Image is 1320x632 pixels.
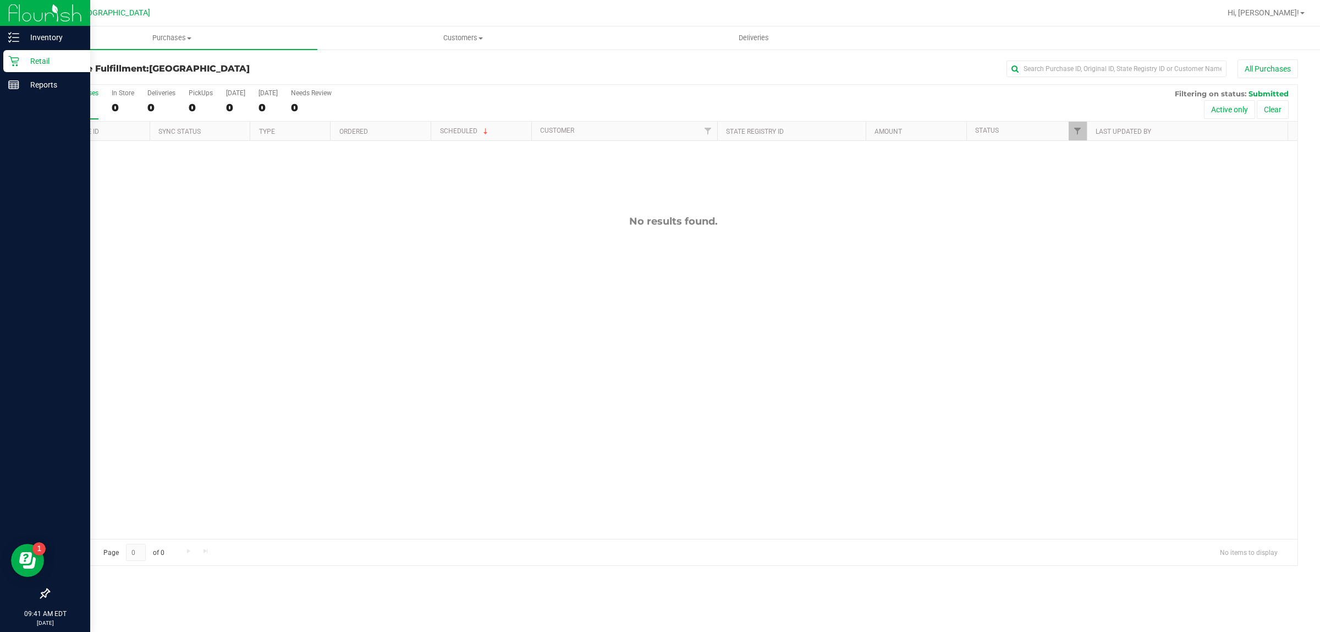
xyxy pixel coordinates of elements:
[318,33,608,43] span: Customers
[8,56,19,67] inline-svg: Retail
[1096,128,1151,135] a: Last Updated By
[19,31,85,44] p: Inventory
[48,64,465,74] h3: Purchase Fulfillment:
[875,128,902,135] a: Amount
[1211,544,1286,560] span: No items to display
[724,33,784,43] span: Deliveries
[698,122,717,140] a: Filter
[149,63,250,74] span: [GEOGRAPHIC_DATA]
[1175,89,1246,98] span: Filtering on status:
[226,101,245,114] div: 0
[19,55,85,68] p: Retail
[112,101,134,114] div: 0
[226,89,245,97] div: [DATE]
[5,609,85,619] p: 09:41 AM EDT
[1237,59,1298,78] button: All Purchases
[975,127,999,134] a: Status
[94,544,173,561] span: Page of 0
[291,89,332,97] div: Needs Review
[75,8,150,18] span: [GEOGRAPHIC_DATA]
[19,78,85,91] p: Reports
[8,79,19,90] inline-svg: Reports
[259,128,275,135] a: Type
[147,89,175,97] div: Deliveries
[1007,61,1226,77] input: Search Purchase ID, Original ID, State Registry ID or Customer Name...
[189,89,213,97] div: PickUps
[32,542,46,555] iframe: Resource center unread badge
[49,215,1297,227] div: No results found.
[1069,122,1087,140] a: Filter
[258,101,278,114] div: 0
[608,26,899,50] a: Deliveries
[726,128,784,135] a: State Registry ID
[317,26,608,50] a: Customers
[1228,8,1299,17] span: Hi, [PERSON_NAME]!
[8,32,19,43] inline-svg: Inventory
[1257,100,1289,119] button: Clear
[339,128,368,135] a: Ordered
[258,89,278,97] div: [DATE]
[112,89,134,97] div: In Store
[189,101,213,114] div: 0
[5,619,85,627] p: [DATE]
[26,26,317,50] a: Purchases
[540,127,574,134] a: Customer
[1248,89,1289,98] span: Submitted
[440,127,490,135] a: Scheduled
[291,101,332,114] div: 0
[1204,100,1255,119] button: Active only
[158,128,201,135] a: Sync Status
[147,101,175,114] div: 0
[26,33,317,43] span: Purchases
[11,544,44,577] iframe: Resource center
